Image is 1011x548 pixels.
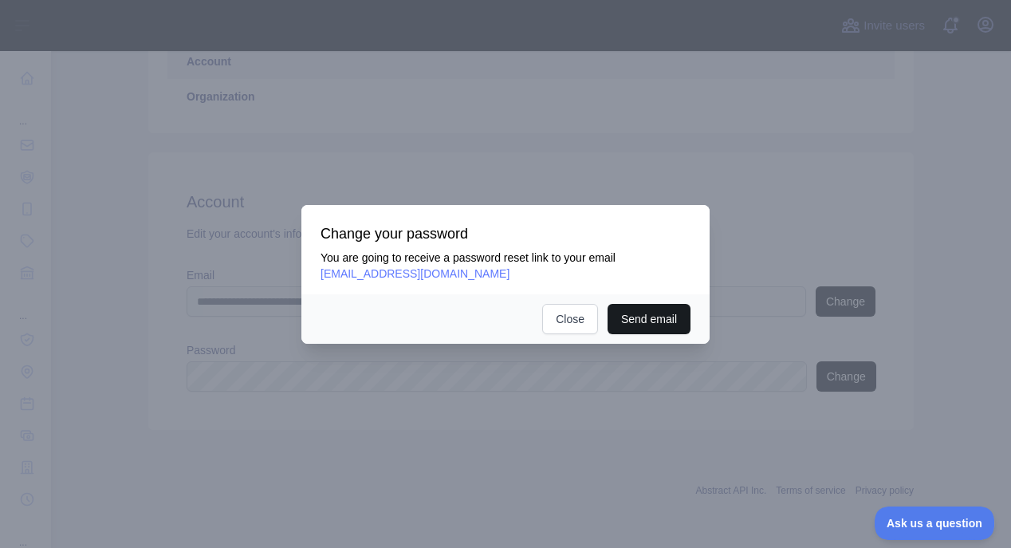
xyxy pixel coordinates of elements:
iframe: Toggle Customer Support [875,507,995,540]
h3: Change your password [321,224,690,243]
p: You are going to receive a password reset link to your email [321,250,690,282]
button: Close [542,304,598,334]
span: [EMAIL_ADDRESS][DOMAIN_NAME] [321,267,509,280]
button: Send email [608,304,690,334]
